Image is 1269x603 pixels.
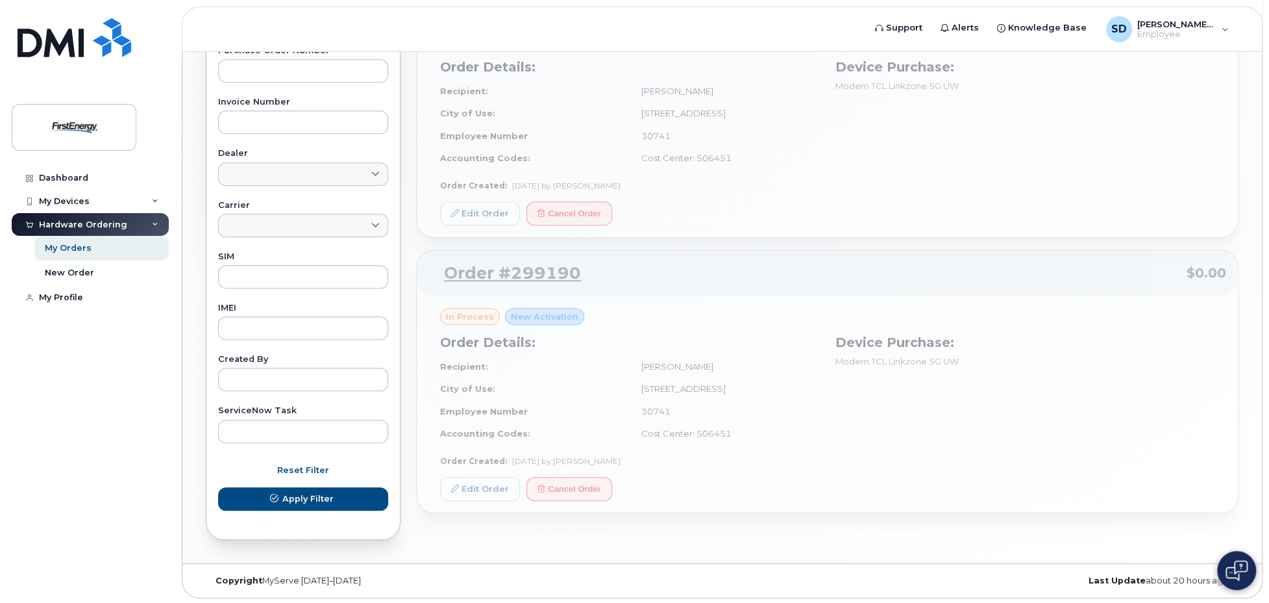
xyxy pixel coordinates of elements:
label: Carrier [218,201,388,210]
span: Apply Filter [282,493,334,505]
span: Support [886,21,922,34]
span: Knowledge Base [1008,21,1087,34]
span: Employee [1137,29,1215,40]
img: Open chat [1226,560,1248,581]
label: SIM [218,253,388,261]
span: Alerts [952,21,979,34]
span: SD [1111,21,1127,37]
strong: Copyright [216,576,262,585]
label: Invoice Number [218,98,388,107]
a: Knowledge Base [988,15,1096,41]
button: Apply Filter [218,487,388,511]
label: IMEI [218,304,388,313]
label: ServiceNow Task [218,407,388,415]
div: about 20 hours ago [894,576,1238,586]
div: Stokes, Darci A [1097,16,1238,42]
label: Created By [218,355,388,364]
label: Purchase Order Number [218,47,388,55]
a: Alerts [931,15,988,41]
span: Reset Filter [277,464,329,476]
label: Dealer [218,149,388,158]
button: Reset Filter [218,459,388,482]
div: MyServe [DATE]–[DATE] [206,576,550,586]
span: [PERSON_NAME] A [1137,19,1215,29]
a: Support [866,15,931,41]
strong: Last Update [1089,576,1146,585]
